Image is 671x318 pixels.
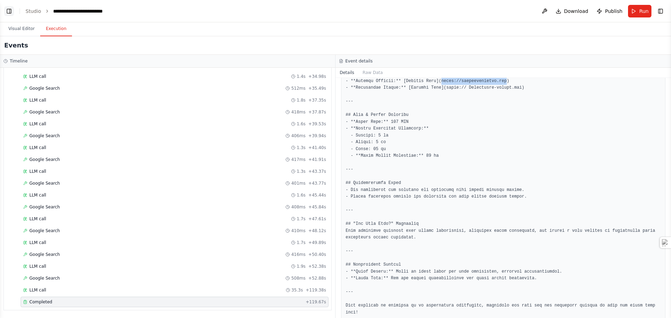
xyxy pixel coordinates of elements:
[297,74,305,79] span: 1.4s
[26,8,41,14] a: Studio
[308,204,326,210] span: + 45.84s
[306,287,326,293] span: + 119.38s
[4,40,28,50] h2: Events
[29,204,60,210] span: Google Search
[291,180,305,186] span: 401ms
[291,204,305,210] span: 408ms
[29,216,46,222] span: LLM call
[345,58,373,64] h3: Event details
[29,86,60,91] span: Google Search
[308,97,326,103] span: + 37.35s
[291,252,305,257] span: 416ms
[308,180,326,186] span: + 43.77s
[297,264,305,269] span: 1.9s
[605,8,622,15] span: Publish
[308,109,326,115] span: + 37.87s
[29,228,60,234] span: Google Search
[308,133,326,139] span: + 39.94s
[291,228,305,234] span: 410ms
[564,8,589,15] span: Download
[291,275,305,281] span: 508ms
[639,8,649,15] span: Run
[291,157,305,162] span: 417ms
[553,5,591,17] button: Download
[4,6,14,16] button: Show left sidebar
[308,145,326,150] span: + 41.40s
[29,157,60,162] span: Google Search
[297,145,305,150] span: 1.3s
[291,109,305,115] span: 418ms
[29,145,46,150] span: LLM call
[306,299,326,305] span: + 119.67s
[10,58,28,64] h3: Timeline
[628,5,651,17] button: Run
[308,157,326,162] span: + 41.91s
[297,216,305,222] span: 1.7s
[308,264,326,269] span: + 52.38s
[308,216,326,222] span: + 47.61s
[29,121,46,127] span: LLM call
[297,192,305,198] span: 1.6s
[308,252,326,257] span: + 50.40s
[359,68,387,77] button: Raw Data
[29,264,46,269] span: LLM call
[308,228,326,234] span: + 48.12s
[29,275,60,281] span: Google Search
[29,74,46,79] span: LLM call
[29,240,46,245] span: LLM call
[29,192,46,198] span: LLM call
[594,5,625,17] button: Publish
[29,299,52,305] span: Completed
[29,133,60,139] span: Google Search
[308,275,326,281] span: + 52.88s
[308,169,326,174] span: + 43.37s
[297,97,305,103] span: 1.8s
[29,97,46,103] span: LLM call
[29,252,60,257] span: Google Search
[308,74,326,79] span: + 34.98s
[3,22,40,36] button: Visual Editor
[308,86,326,91] span: + 35.49s
[297,240,305,245] span: 1.7s
[29,287,46,293] span: LLM call
[656,6,665,16] button: Show right sidebar
[291,287,303,293] span: 35.3s
[29,180,60,186] span: Google Search
[308,192,326,198] span: + 45.44s
[40,22,72,36] button: Execution
[308,240,326,245] span: + 49.89s
[297,169,305,174] span: 1.3s
[291,86,305,91] span: 512ms
[26,8,116,15] nav: breadcrumb
[29,109,60,115] span: Google Search
[335,68,359,77] button: Details
[308,121,326,127] span: + 39.53s
[297,121,305,127] span: 1.6s
[29,169,46,174] span: LLM call
[291,133,305,139] span: 406ms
